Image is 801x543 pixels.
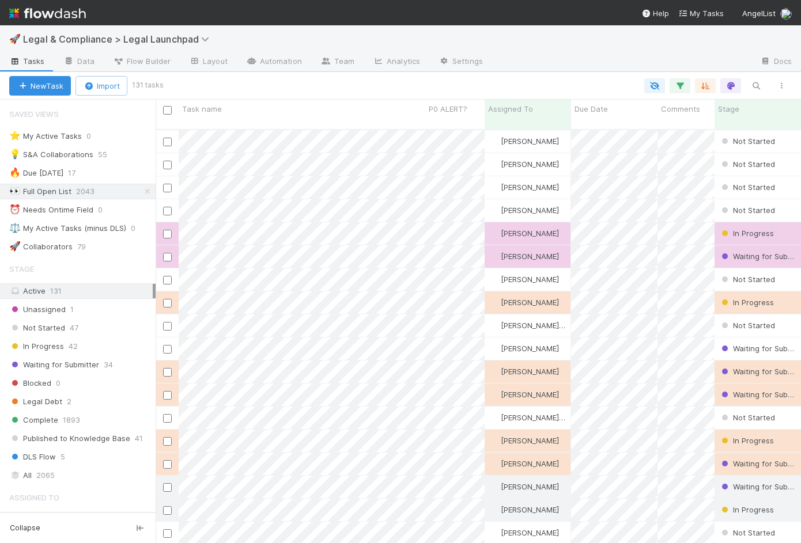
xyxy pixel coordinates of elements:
[501,136,559,146] span: [PERSON_NAME]
[132,80,164,90] small: 131 tasks
[9,149,21,159] span: 💡
[163,161,172,169] input: Toggle Row Selected
[77,240,97,254] span: 79
[719,204,775,216] div: Not Started
[501,459,559,468] span: [PERSON_NAME]
[68,166,87,180] span: 17
[490,482,499,491] img: avatar_0b1dbcb8-f701-47e0-85bc-d79ccc0efe6c.png
[70,321,78,335] span: 47
[490,298,499,307] img: avatar_b5be9b1b-4537-4870-b8e7-50cc2287641b.png
[678,7,724,19] a: My Tasks
[23,33,215,45] span: Legal & Compliance > Legal Launchpad
[501,183,559,192] span: [PERSON_NAME]
[54,53,104,71] a: Data
[575,103,608,115] span: Due Date
[719,297,774,308] div: In Progress
[163,460,172,469] input: Toggle Row Selected
[501,482,559,491] span: [PERSON_NAME]
[429,53,492,71] a: Settings
[489,274,559,285] div: [PERSON_NAME]
[9,339,64,354] span: In Progress
[237,53,311,71] a: Automation
[9,102,59,126] span: Saved Views
[9,241,21,251] span: 🚀
[489,504,559,515] div: [PERSON_NAME]
[75,76,127,96] button: Import
[490,390,499,399] img: avatar_0b1dbcb8-f701-47e0-85bc-d79ccc0efe6c.png
[67,394,71,409] span: 2
[719,412,775,423] div: Not Started
[719,275,775,284] span: Not Started
[490,183,499,192] img: avatar_ba76ddef-3fd0-4be4-9bc3-126ad567fcd5.png
[163,345,172,354] input: Toggle Row Selected
[311,53,364,71] a: Team
[501,229,559,238] span: [PERSON_NAME]
[719,227,774,239] div: In Progress
[489,250,559,262] div: [PERSON_NAME]
[501,206,559,215] span: [PERSON_NAME]
[719,250,795,262] div: Waiting for Submitter
[163,138,172,146] input: Toggle Row Selected
[490,344,499,353] img: avatar_b5be9b1b-4537-4870-b8e7-50cc2287641b.png
[61,450,65,464] span: 5
[163,230,172,238] input: Toggle Row Selected
[490,321,499,330] img: avatar_4038989c-07b2-403a-8eae-aaaab2974011.png
[163,184,172,192] input: Toggle Row Selected
[490,367,499,376] img: avatar_0b1dbcb8-f701-47e0-85bc-d79ccc0efe6c.png
[488,103,533,115] span: Assigned To
[501,298,559,307] span: [PERSON_NAME]
[364,53,429,71] a: Analytics
[9,376,51,390] span: Blocked
[163,276,172,284] input: Toggle Row Selected
[719,181,775,193] div: Not Started
[661,103,700,115] span: Comments
[719,183,775,192] span: Not Started
[9,284,153,298] div: Active
[489,458,559,469] div: [PERSON_NAME]
[489,366,559,377] div: [PERSON_NAME]
[719,413,775,422] span: Not Started
[429,103,467,115] span: P0 ALERT?
[719,527,775,538] div: Not Started
[9,394,62,409] span: Legal Debt
[719,504,774,515] div: In Progress
[490,459,499,468] img: avatar_b5be9b1b-4537-4870-b8e7-50cc2287641b.png
[9,413,58,427] span: Complete
[9,3,86,23] img: logo-inverted-e16ddd16eac7371096b0.svg
[490,252,499,261] img: avatar_0b1dbcb8-f701-47e0-85bc-d79ccc0efe6c.png
[9,131,21,141] span: ⭐
[490,436,499,445] img: avatar_cd087ddc-540b-4a45-9726-71183506ed6a.png
[501,160,559,169] span: [PERSON_NAME]
[501,390,559,399] span: [PERSON_NAME]
[9,129,82,143] div: My Active Tasks
[63,413,80,427] span: 1893
[489,227,559,239] div: [PERSON_NAME]
[719,274,775,285] div: Not Started
[9,34,21,44] span: 🚀
[70,302,74,317] span: 1
[501,275,559,284] span: [PERSON_NAME]
[719,160,775,169] span: Not Started
[9,221,126,236] div: My Active Tasks (minus DLS)
[104,53,180,71] a: Flow Builder
[9,55,45,67] span: Tasks
[719,389,795,400] div: Waiting for Submitter
[718,103,739,115] span: Stage
[104,358,113,372] span: 34
[9,486,59,509] span: Assigned To
[489,181,559,193] div: [PERSON_NAME]
[489,481,559,492] div: [PERSON_NAME]
[163,322,172,331] input: Toggle Row Selected
[719,528,775,537] span: Not Started
[719,298,774,307] span: In Progress
[180,53,237,71] a: Layout
[489,343,559,354] div: [PERSON_NAME]
[163,483,172,492] input: Toggle Row Selected
[9,257,34,280] span: Stage
[501,367,559,376] span: [PERSON_NAME]
[490,505,499,514] img: avatar_cd087ddc-540b-4a45-9726-71183506ed6a.png
[50,286,62,295] span: 131
[9,76,71,96] button: NewTask
[76,184,106,199] span: 2043
[98,147,119,162] span: 55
